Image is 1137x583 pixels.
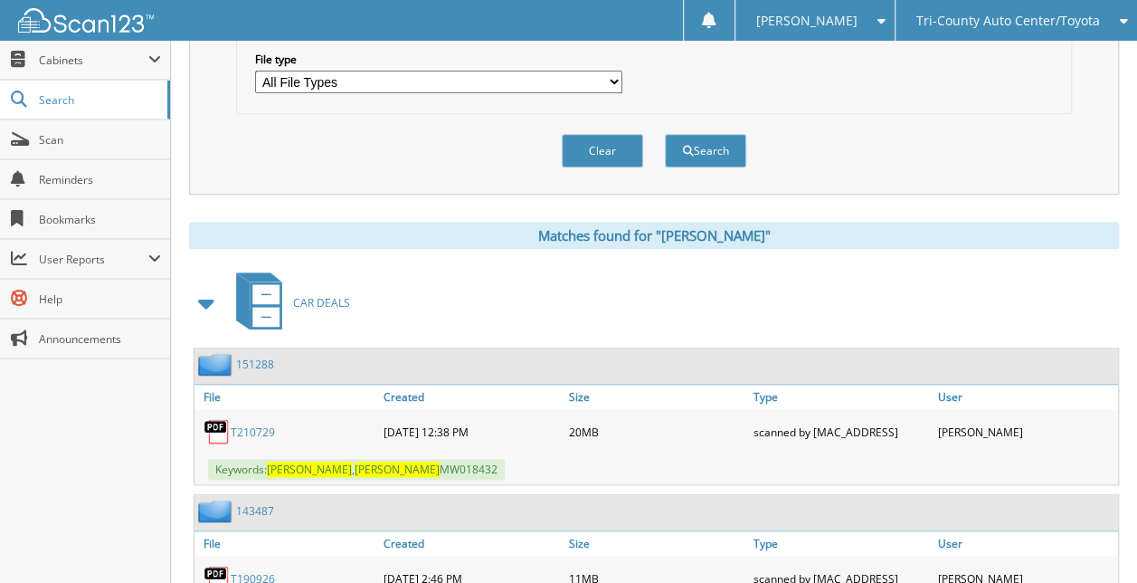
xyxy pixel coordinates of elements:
[204,418,231,445] img: PDF.png
[236,503,274,519] a: 143487
[39,53,148,68] span: Cabinets
[562,134,643,167] button: Clear
[379,531,564,556] a: Created
[39,212,161,227] span: Bookmarks
[39,172,161,187] span: Reminders
[208,459,505,480] span: Keywords: , MW018432
[933,531,1118,556] a: User
[255,52,622,67] label: File type
[39,92,158,108] span: Search
[665,134,746,167] button: Search
[39,132,161,148] span: Scan
[225,267,350,339] a: CAR DEALS
[198,500,236,522] img: folder2.png
[564,385,748,409] a: Size
[564,414,748,450] div: 20MB
[355,462,440,477] span: [PERSON_NAME]
[749,414,933,450] div: scanned by [MAC_ADDRESS]
[18,8,154,33] img: scan123-logo-white.svg
[194,531,379,556] a: File
[39,331,161,347] span: Announcements
[293,295,350,311] span: CAR DEALS
[236,357,274,372] a: 151288
[39,252,148,267] span: User Reports
[379,414,564,450] div: [DATE] 12:38 PM
[189,222,1119,249] div: Matches found for "[PERSON_NAME]"
[231,425,275,440] a: T210729
[749,531,933,556] a: Type
[198,353,236,376] img: folder2.png
[915,15,1099,26] span: Tri-County Auto Center/Toyota
[755,15,857,26] span: [PERSON_NAME]
[564,531,748,556] a: Size
[1047,496,1137,583] iframe: Chat Widget
[933,414,1118,450] div: [PERSON_NAME]
[194,385,379,409] a: File
[39,291,161,307] span: Help
[379,385,564,409] a: Created
[267,462,352,477] span: [PERSON_NAME]
[749,385,933,409] a: Type
[933,385,1118,409] a: User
